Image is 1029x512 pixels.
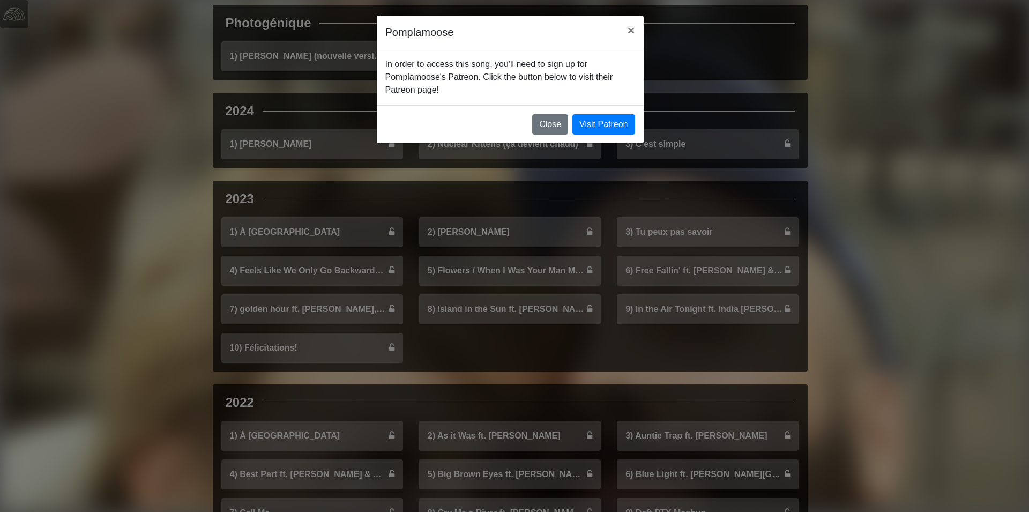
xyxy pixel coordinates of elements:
[618,16,643,46] button: Close
[572,114,635,135] a: Visit Patreon
[532,114,568,135] button: Close
[377,49,644,105] div: In order to access this song, you'll need to sign up for Pomplamoose's Patreon. Click the button ...
[627,23,635,38] span: ×
[385,24,454,40] h5: Pomplamoose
